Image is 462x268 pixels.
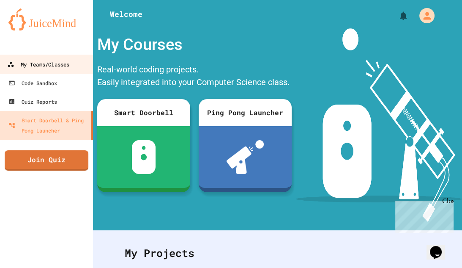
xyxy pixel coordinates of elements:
[132,140,156,174] img: sdb-white.svg
[8,8,85,30] img: logo-orange.svg
[410,6,437,25] div: My Account
[426,234,454,260] iframe: chat widget
[8,97,57,107] div: Quiz Reports
[199,99,292,126] div: Ping Pong Launcher
[93,28,296,61] div: My Courses
[8,115,88,135] div: Smart Doorbell & Ping Pong Launcher
[227,140,264,174] img: ppl-with-ball.png
[93,61,296,93] div: Real-world coding projects. Easily integrated into your Computer Science class.
[8,78,57,88] div: Code Sandbox
[296,28,462,222] img: banner-image-my-projects.png
[3,3,58,54] div: Chat with us now!Close
[7,59,69,70] div: My Teams/Classes
[392,197,454,233] iframe: chat widget
[383,8,410,23] div: My Notifications
[97,99,190,126] div: Smart Doorbell
[5,150,88,171] a: Join Quiz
